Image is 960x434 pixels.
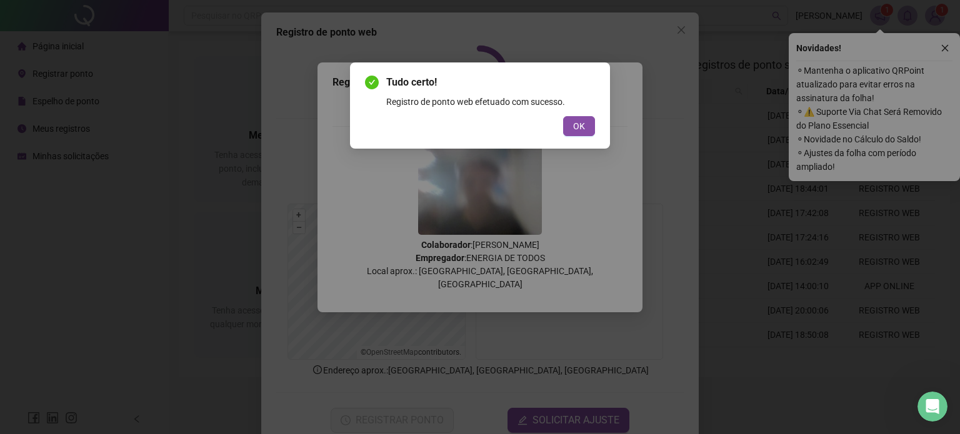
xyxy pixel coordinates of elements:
[365,76,379,89] span: check-circle
[386,75,595,90] span: Tudo certo!
[573,119,585,133] span: OK
[917,392,947,422] iframe: Intercom live chat
[386,95,595,109] div: Registro de ponto web efetuado com sucesso.
[563,116,595,136] button: OK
